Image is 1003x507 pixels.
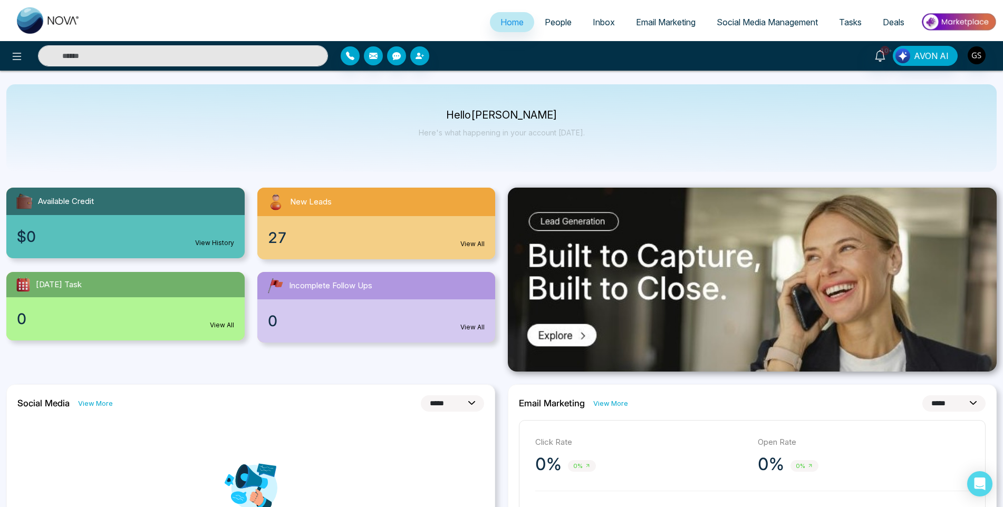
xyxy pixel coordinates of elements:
span: 0 [17,308,26,330]
span: $0 [17,226,36,248]
img: Nova CRM Logo [17,7,80,34]
a: Home [490,12,534,32]
a: Social Media Management [706,12,828,32]
img: newLeads.svg [266,192,286,212]
p: Open Rate [758,436,970,448]
a: Email Marketing [625,12,706,32]
div: Open Intercom Messenger [967,471,992,496]
a: New Leads27View All [251,188,502,259]
p: Click Rate [535,436,747,448]
img: followUps.svg [266,276,285,295]
span: Home [500,17,524,27]
a: View History [195,238,234,248]
span: 27 [268,227,287,249]
span: 0 [268,310,277,332]
button: AVON AI [893,46,958,66]
span: 0% [790,460,818,472]
a: View All [460,323,485,332]
p: 0% [535,454,562,475]
p: Hello [PERSON_NAME] [419,111,585,120]
img: todayTask.svg [15,276,32,293]
a: View All [210,320,234,330]
span: Email Marketing [636,17,696,27]
span: People [545,17,572,27]
a: View All [460,239,485,249]
a: View More [78,398,113,408]
a: Inbox [582,12,625,32]
p: 0% [758,454,784,475]
span: AVON AI [914,50,949,62]
span: Inbox [593,17,615,27]
span: Tasks [839,17,862,27]
a: People [534,12,582,32]
p: Here's what happening in your account [DATE]. [419,128,585,137]
img: Lead Flow [895,48,910,63]
span: Social Media Management [717,17,818,27]
span: [DATE] Task [36,279,82,291]
h2: Social Media [17,398,70,408]
a: Incomplete Follow Ups0View All [251,272,502,343]
span: New Leads [290,196,332,208]
a: 10+ [867,46,893,64]
span: Deals [883,17,904,27]
span: 0% [568,460,596,472]
span: Available Credit [38,196,94,208]
img: User Avatar [968,46,986,64]
span: 10+ [880,46,890,55]
span: Incomplete Follow Ups [289,280,372,292]
a: Tasks [828,12,872,32]
img: Market-place.gif [920,10,997,34]
img: . [508,188,997,372]
h2: Email Marketing [519,398,585,408]
a: View More [593,398,628,408]
img: availableCredit.svg [15,192,34,211]
a: Deals [872,12,915,32]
